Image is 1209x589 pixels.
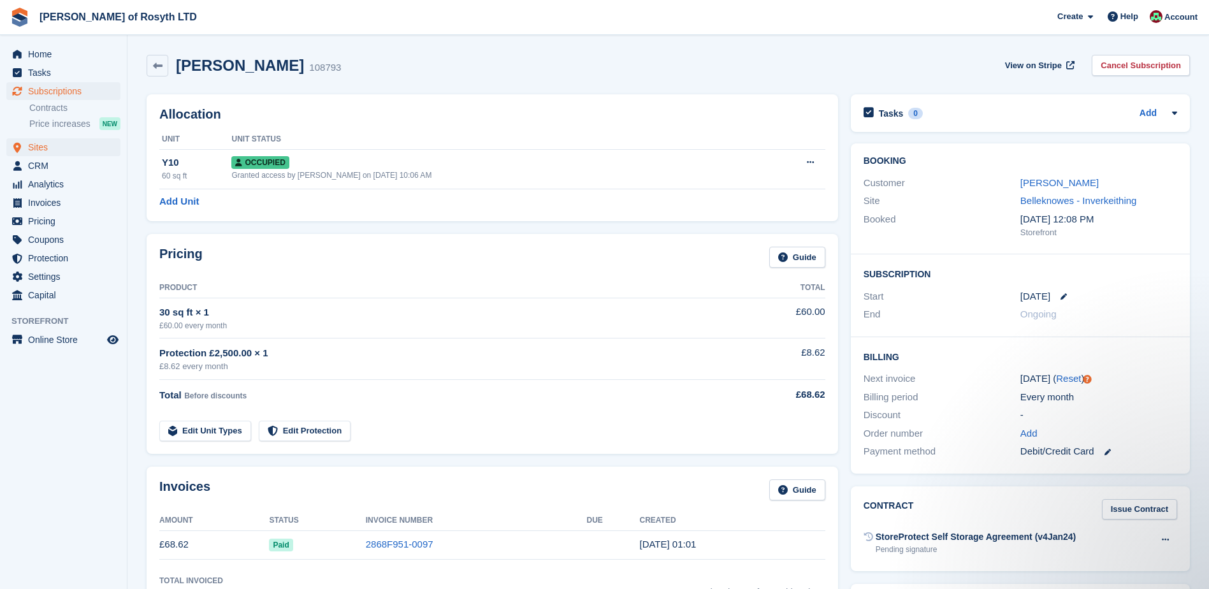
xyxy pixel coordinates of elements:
[864,267,1177,280] h2: Subscription
[1020,195,1137,206] a: Belleknowes - Inverkeithing
[6,175,120,193] a: menu
[587,511,640,531] th: Due
[162,170,231,182] div: 60 sq ft
[737,298,825,338] td: £60.00
[259,421,351,442] a: Edit Protection
[1020,390,1177,405] div: Every month
[864,390,1020,405] div: Billing period
[1102,499,1177,520] a: Issue Contract
[1020,289,1050,304] time: 2025-09-19 00:00:00 UTC
[159,511,269,531] th: Amount
[6,138,120,156] a: menu
[231,156,289,169] span: Occupied
[159,129,231,150] th: Unit
[28,194,105,212] span: Invoices
[159,247,203,268] h2: Pricing
[28,64,105,82] span: Tasks
[28,231,105,249] span: Coupons
[1082,374,1093,385] div: Tooltip anchor
[1020,177,1099,188] a: [PERSON_NAME]
[908,108,923,119] div: 0
[28,45,105,63] span: Home
[28,286,105,304] span: Capital
[28,82,105,100] span: Subscriptions
[864,426,1020,441] div: Order number
[737,278,825,298] th: Total
[28,175,105,193] span: Analytics
[28,249,105,267] span: Protection
[737,388,825,402] div: £68.62
[879,108,904,119] h2: Tasks
[737,338,825,380] td: £8.62
[231,170,755,181] div: Granted access by [PERSON_NAME] on [DATE] 10:06 AM
[159,305,737,320] div: 30 sq ft × 1
[28,138,105,156] span: Sites
[269,511,365,531] th: Status
[1164,11,1198,24] span: Account
[864,444,1020,459] div: Payment method
[99,117,120,130] div: NEW
[159,194,199,209] a: Add Unit
[864,156,1177,166] h2: Booking
[231,129,755,150] th: Unit Status
[159,575,223,586] div: Total Invoiced
[6,82,120,100] a: menu
[159,278,737,298] th: Product
[366,539,433,549] a: 2868F951-0097
[11,315,127,328] span: Storefront
[1000,55,1077,76] a: View on Stripe
[769,247,825,268] a: Guide
[1120,10,1138,23] span: Help
[1140,106,1157,121] a: Add
[159,479,210,500] h2: Invoices
[1005,59,1062,72] span: View on Stripe
[864,176,1020,191] div: Customer
[864,212,1020,239] div: Booked
[159,421,251,442] a: Edit Unit Types
[1056,373,1081,384] a: Reset
[6,212,120,230] a: menu
[6,157,120,175] a: menu
[28,331,105,349] span: Online Store
[6,268,120,286] a: menu
[1020,309,1057,319] span: Ongoing
[159,389,182,400] span: Total
[269,539,293,551] span: Paid
[10,8,29,27] img: stora-icon-8386f47178a22dfd0bd8f6a31ec36ba5ce8667c1dd55bd0f319d3a0aa187defe.svg
[28,157,105,175] span: CRM
[184,391,247,400] span: Before discounts
[28,268,105,286] span: Settings
[864,289,1020,304] div: Start
[876,530,1076,544] div: StoreProtect Self Storage Agreement (v4Jan24)
[6,331,120,349] a: menu
[366,511,587,531] th: Invoice Number
[29,102,120,114] a: Contracts
[864,408,1020,423] div: Discount
[639,539,696,549] time: 2025-09-19 00:01:01 UTC
[864,499,914,520] h2: Contract
[864,372,1020,386] div: Next invoice
[1020,212,1177,227] div: [DATE] 12:08 PM
[162,156,231,170] div: Y10
[159,320,737,331] div: £60.00 every month
[176,57,304,74] h2: [PERSON_NAME]
[1150,10,1162,23] img: Anne Thomson
[34,6,202,27] a: [PERSON_NAME] of Rosyth LTD
[639,511,825,531] th: Created
[876,544,1076,555] div: Pending signature
[105,332,120,347] a: Preview store
[159,346,737,361] div: Protection £2,500.00 × 1
[28,212,105,230] span: Pricing
[6,286,120,304] a: menu
[1020,226,1177,239] div: Storefront
[309,61,341,75] div: 108793
[29,118,90,130] span: Price increases
[864,194,1020,208] div: Site
[1020,426,1038,441] a: Add
[6,64,120,82] a: menu
[159,107,825,122] h2: Allocation
[6,45,120,63] a: menu
[1020,372,1177,386] div: [DATE] ( )
[159,360,737,373] div: £8.62 every month
[1020,444,1177,459] div: Debit/Credit Card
